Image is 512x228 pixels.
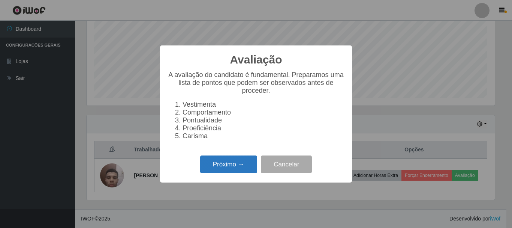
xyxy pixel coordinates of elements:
li: Comportamento [183,109,344,116]
h2: Avaliação [230,53,282,66]
button: Próximo → [200,156,257,173]
li: Pontualidade [183,116,344,124]
button: Cancelar [261,156,312,173]
li: Carisma [183,132,344,140]
li: Proeficiência [183,124,344,132]
p: A avaliação do candidato é fundamental. Preparamos uma lista de pontos que podem ser observados a... [168,71,344,95]
li: Vestimenta [183,101,344,109]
